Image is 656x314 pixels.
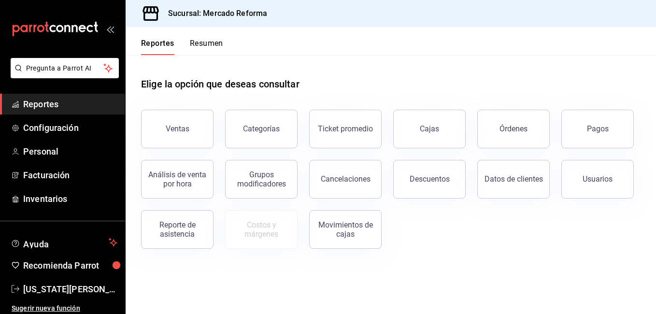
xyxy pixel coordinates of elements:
button: Pregunta a Parrot AI [11,58,119,78]
span: Facturación [23,169,117,182]
span: Ayuda [23,237,105,248]
div: Descuentos [410,174,450,184]
div: Análisis de venta por hora [147,170,207,188]
button: Órdenes [477,110,550,148]
div: Usuarios [583,174,613,184]
div: Pagos [587,124,609,133]
div: Costos y márgenes [231,220,291,239]
button: Grupos modificadores [225,160,298,199]
button: Movimientos de cajas [309,210,382,249]
a: Pregunta a Parrot AI [7,70,119,80]
span: Personal [23,145,117,158]
button: Ticket promedio [309,110,382,148]
span: Configuración [23,121,117,134]
div: Órdenes [499,124,528,133]
div: Reporte de asistencia [147,220,207,239]
button: Pagos [561,110,634,148]
button: Categorías [225,110,298,148]
div: Movimientos de cajas [315,220,375,239]
button: Cancelaciones [309,160,382,199]
span: Inventarios [23,192,117,205]
button: open_drawer_menu [106,25,114,33]
a: Cajas [393,110,466,148]
h1: Elige la opción que deseas consultar [141,77,299,91]
div: navigation tabs [141,39,223,55]
div: Cancelaciones [321,174,371,184]
div: Categorías [243,124,280,133]
div: Cajas [420,123,440,135]
button: Usuarios [561,160,634,199]
span: Sugerir nueva función [12,303,117,314]
div: Ventas [166,124,189,133]
button: Reportes [141,39,174,55]
span: [US_STATE][PERSON_NAME] [23,283,117,296]
button: Reporte de asistencia [141,210,214,249]
div: Grupos modificadores [231,170,291,188]
button: Descuentos [393,160,466,199]
button: Datos de clientes [477,160,550,199]
span: Pregunta a Parrot AI [26,63,104,73]
button: Análisis de venta por hora [141,160,214,199]
button: Resumen [190,39,223,55]
button: Ventas [141,110,214,148]
button: Contrata inventarios para ver este reporte [225,210,298,249]
span: Recomienda Parrot [23,259,117,272]
span: Reportes [23,98,117,111]
div: Datos de clientes [485,174,543,184]
div: Ticket promedio [318,124,373,133]
h3: Sucursal: Mercado Reforma [160,8,267,19]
